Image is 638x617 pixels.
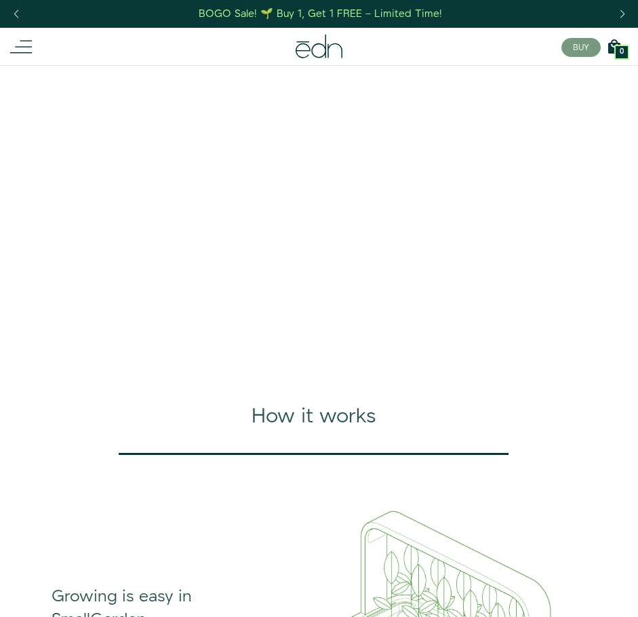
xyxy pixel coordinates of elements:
button: BUY [561,38,601,57]
a: BOGO Sale! 🌱 Buy 1, Get 1 FREE – Limited Time! [197,3,443,24]
div: How it works [35,402,592,431]
span: 0 [620,48,624,56]
div: BOGO Sale! 🌱 Buy 1, Get 1 FREE – Limited Time! [199,7,442,21]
